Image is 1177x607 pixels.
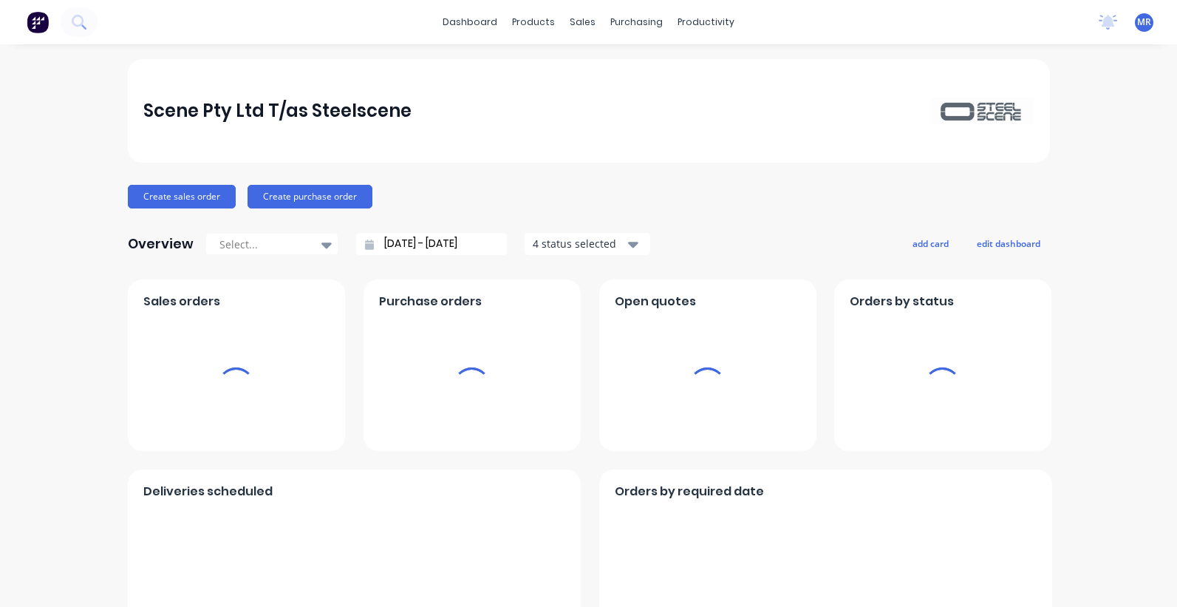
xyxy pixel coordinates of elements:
div: 4 status selected [533,236,626,251]
div: purchasing [603,11,670,33]
span: Purchase orders [379,293,482,311]
a: dashboard [435,11,505,33]
span: Orders by required date [615,483,764,501]
img: Scene Pty Ltd T/as Steelscene [930,98,1034,123]
div: products [505,11,562,33]
button: Create sales order [128,185,236,208]
div: Scene Pty Ltd T/as Steelscene [143,96,412,126]
span: Orders by status [850,293,954,311]
span: MR [1137,16,1151,29]
button: 4 status selected [525,233,650,255]
button: edit dashboard [967,234,1050,253]
div: sales [562,11,603,33]
span: Sales orders [143,293,220,311]
button: Create purchase order [248,185,372,208]
div: productivity [670,11,742,33]
span: Open quotes [615,293,696,311]
img: Factory [27,11,49,33]
div: Overview [128,229,194,259]
button: add card [903,234,958,253]
span: Deliveries scheduled [143,483,273,501]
